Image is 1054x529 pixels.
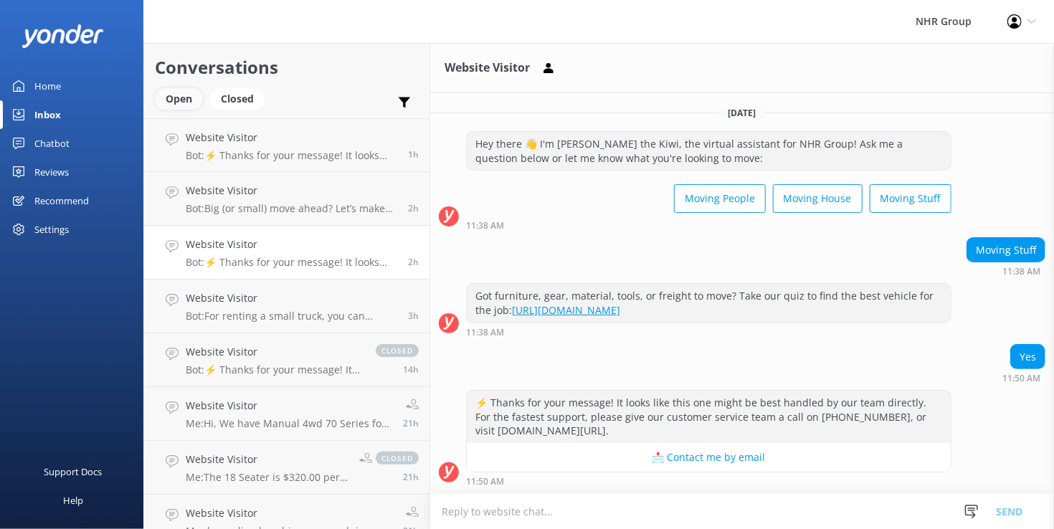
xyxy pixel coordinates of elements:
div: Chatbot [34,129,70,158]
button: 📩 Contact me by email [467,443,951,472]
div: Moving Stuff [967,238,1045,262]
h4: Website Visitor [186,452,348,467]
div: Oct 06 2025 11:50am (UTC +13:00) Pacific/Auckland [1002,373,1045,383]
h4: Website Visitor [186,290,397,306]
div: Closed [210,88,265,110]
a: Website VisitorMe:The 18 Seater is $320.00 per dayclosed21h [144,441,429,495]
span: Oct 06 2025 10:52am (UTC +13:00) Pacific/Auckland [408,310,419,322]
button: Moving Stuff [870,184,951,213]
h4: Website Visitor [186,237,397,252]
span: Oct 06 2025 11:50am (UTC +13:00) Pacific/Auckland [408,202,419,214]
div: Oct 06 2025 11:38am (UTC +13:00) Pacific/Auckland [466,220,951,230]
a: [URL][DOMAIN_NAME] [512,303,620,317]
p: Bot: ⚡ Thanks for your message! It looks like this one might be best handled by our team directly... [186,363,361,376]
h4: Website Visitor [186,344,361,360]
strong: 11:38 AM [1002,267,1040,276]
a: Website VisitorBot:⚡ Thanks for your message! It looks like this one might be best handled by our... [144,333,429,387]
strong: 11:38 AM [466,328,504,337]
a: Website VisitorBot:⚡ Thanks for your message! It looks like this one might be best handled by our... [144,226,429,280]
div: Hey there 👋 I'm [PERSON_NAME] the Kiwi, the virtual assistant for NHR Group! Ask me a question be... [467,132,951,170]
h3: Website Visitor [445,59,530,77]
div: Open [155,88,203,110]
span: Oct 05 2025 05:12pm (UTC +13:00) Pacific/Auckland [403,471,419,483]
span: Oct 06 2025 11:50am (UTC +13:00) Pacific/Auckland [408,256,419,268]
div: Support Docs [44,457,103,486]
button: Moving People [674,184,766,213]
a: Open [155,90,210,106]
div: Settings [34,215,69,244]
span: Oct 05 2025 05:13pm (UTC +13:00) Pacific/Auckland [403,417,419,429]
span: Oct 06 2025 12:47pm (UTC +13:00) Pacific/Auckland [408,148,419,161]
span: closed [376,344,419,357]
p: Bot: For renting a small truck, you can explore our extensive fleet of Box trucks and Curtainside... [186,310,397,323]
p: Me: Hi, We have Manual 4wd 70 Series for hire, they cost $167.00 per day [186,417,392,430]
img: yonder-white-logo.png [22,24,104,48]
p: Bot: Big (or small) move ahead? Let’s make sure you’ve got the right wheels. Take our quick quiz ... [186,202,397,215]
div: Help [63,486,83,515]
a: Closed [210,90,272,106]
p: Me: The 18 Seater is $320.00 per day [186,471,348,484]
p: Bot: ⚡ Thanks for your message! It looks like this one might be best handled by our team directly... [186,256,397,269]
strong: 11:50 AM [1002,374,1040,383]
strong: 11:50 AM [466,477,504,486]
button: Moving House [773,184,863,213]
div: Yes [1011,345,1045,369]
a: Website VisitorMe:Hi, We have Manual 4wd 70 Series for hire, they cost $167.00 per day21h [144,387,429,441]
div: Oct 06 2025 11:38am (UTC +13:00) Pacific/Auckland [466,327,951,337]
h2: Conversations [155,54,419,81]
p: Bot: ⚡ Thanks for your message! It looks like this one might be best handled by our team directly... [186,149,397,162]
h4: Website Visitor [186,398,392,414]
a: Website VisitorBot:Big (or small) move ahead? Let’s make sure you’ve got the right wheels. Take o... [144,172,429,226]
span: closed [376,452,419,464]
div: Home [34,72,61,100]
div: Oct 06 2025 11:50am (UTC +13:00) Pacific/Auckland [466,476,951,486]
h4: Website Visitor [186,183,397,199]
div: Inbox [34,100,61,129]
strong: 11:38 AM [466,221,504,230]
span: [DATE] [720,107,765,119]
div: Got furniture, gear, material, tools, or freight to move? Take our quiz to find the best vehicle ... [467,284,951,322]
h4: Website Visitor [186,505,392,521]
div: ⚡ Thanks for your message! It looks like this one might be best handled by our team directly. For... [467,391,951,443]
div: Oct 06 2025 11:38am (UTC +13:00) Pacific/Auckland [967,266,1045,276]
h4: Website Visitor [186,130,397,146]
span: Oct 06 2025 12:05am (UTC +13:00) Pacific/Auckland [403,363,419,376]
div: Reviews [34,158,69,186]
div: Recommend [34,186,89,215]
a: Website VisitorBot:⚡ Thanks for your message! It looks like this one might be best handled by our... [144,118,429,172]
a: Website VisitorBot:For renting a small truck, you can explore our extensive fleet of Box trucks a... [144,280,429,333]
